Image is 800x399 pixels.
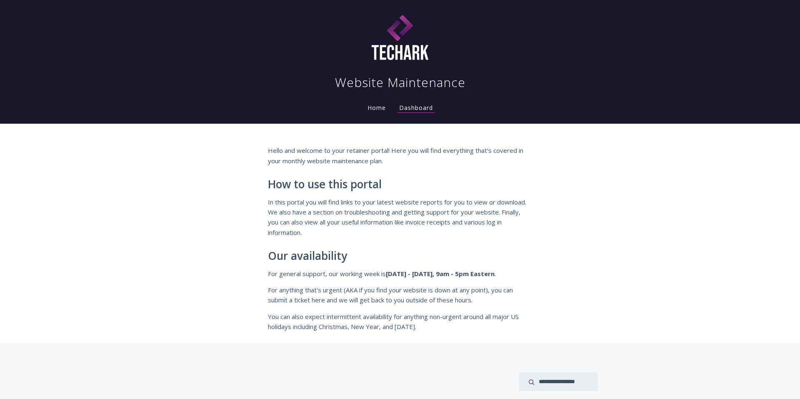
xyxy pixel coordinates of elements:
[268,269,532,279] p: For general support, our working week is .
[519,372,598,391] input: search input
[386,269,495,278] strong: [DATE] - [DATE], 9am - 5pm Eastern
[268,197,532,238] p: In this portal you will find links to your latest website reports for you to view or download. We...
[268,312,532,332] p: You can also expect intermittent availability for anything non-urgent around all major US holiday...
[268,178,532,191] h2: How to use this portal
[335,74,465,91] h1: Website Maintenance
[268,250,532,262] h2: Our availability
[268,285,532,305] p: For anything that's urgent (AKA if you find your website is down at any point), you can submit a ...
[397,104,435,113] a: Dashboard
[366,104,387,112] a: Home
[268,145,532,166] p: Hello and welcome to your retainer portal! Here you will find everything that's covered in your m...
